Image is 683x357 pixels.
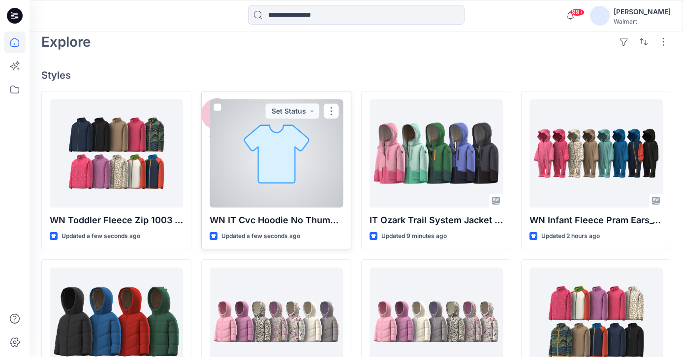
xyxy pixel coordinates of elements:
p: WN Infant Fleece Pram Ears_1006 NEW [529,213,663,227]
p: WN IT Cvc Hoodie No Thumb_1003 NEW [210,213,343,227]
a: WN IT Cvc Hoodie No Thumb_1003 NEW [210,99,343,208]
h2: Explore [41,34,91,50]
p: Updated a few seconds ago [221,231,300,241]
p: WN Toddler Fleece Zip 1003 NEW [50,213,183,227]
a: WN Infant Fleece Pram Ears_1006 NEW [529,99,663,208]
div: [PERSON_NAME] [614,6,671,18]
img: avatar [590,6,610,26]
a: IT Ozark Trail System Jacket 1003 NEW [370,99,503,208]
h4: Styles [41,69,671,81]
p: Updated a few seconds ago [62,231,140,241]
p: Updated 2 hours ago [541,231,600,241]
a: WN Toddler Fleece Zip 1003 NEW [50,99,183,208]
p: IT Ozark Trail System Jacket 1003 NEW [370,213,503,227]
p: Updated 9 minutes ago [381,231,447,241]
div: Walmart [614,18,671,25]
span: 99+ [570,8,585,16]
